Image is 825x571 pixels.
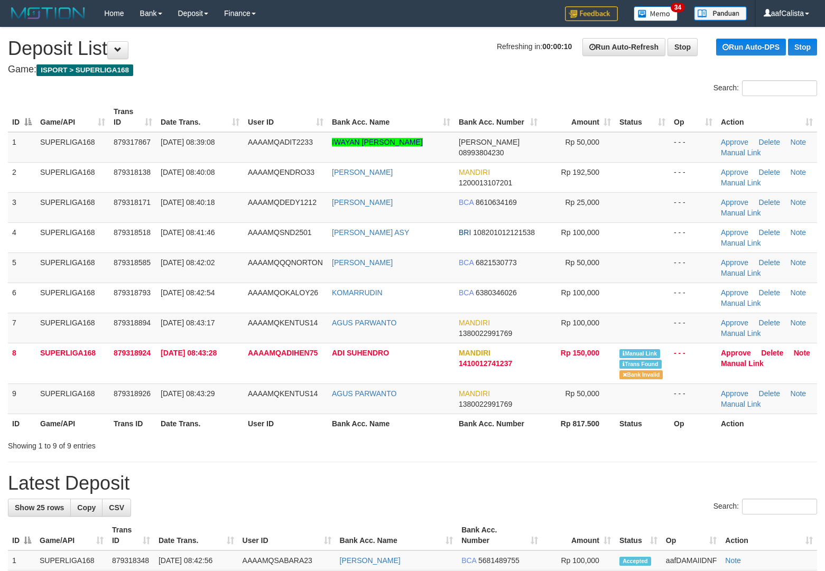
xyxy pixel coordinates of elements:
[109,414,156,433] th: Trans ID
[459,329,512,338] span: Copy 1380022991769 to clipboard
[473,228,535,237] span: Copy 108201012121538 to clipboard
[582,38,665,56] a: Run Auto-Refresh
[108,550,154,570] td: 879318348
[8,436,336,451] div: Showing 1 to 9 of 9 entries
[670,313,717,343] td: - - -
[615,102,670,132] th: Status: activate to sort column ascending
[36,132,109,163] td: SUPERLIGA168
[791,389,807,398] a: Note
[36,162,109,192] td: SUPERLIGA168
[36,222,109,252] td: SUPERLIGA168
[791,138,807,146] a: Note
[670,383,717,414] td: - - -
[542,550,615,570] td: Rp 100,000
[8,132,36,163] td: 1
[542,520,615,550] th: Amount: activate to sort column ascending
[8,38,817,59] h1: Deposit List
[161,198,215,207] span: [DATE] 08:40:18
[8,473,817,494] h1: Latest Deposit
[114,138,151,146] span: 879317867
[721,288,748,297] a: Approve
[561,288,599,297] span: Rp 100,000
[619,360,662,369] span: Similar transaction found
[336,520,458,550] th: Bank Acc. Name: activate to sort column ascending
[154,550,238,570] td: [DATE] 08:42:56
[248,138,313,146] span: AAAAMQADIT2233
[8,102,36,132] th: ID: activate to sort column descending
[670,102,717,132] th: Op: activate to sort column ascending
[561,228,599,237] span: Rp 100,000
[717,414,817,433] th: Action
[15,503,64,512] span: Show 25 rows
[154,520,238,550] th: Date Trans.: activate to sort column ascending
[721,168,748,176] a: Approve
[759,319,780,327] a: Delete
[759,168,780,176] a: Delete
[102,499,131,517] a: CSV
[8,414,36,433] th: ID
[565,258,599,267] span: Rp 50,000
[791,198,807,207] a: Note
[161,168,215,176] span: [DATE] 08:40:08
[721,400,761,408] a: Manual Link
[332,389,396,398] a: AGUS PARWANTO
[161,319,215,327] span: [DATE] 08:43:17
[238,550,336,570] td: AAAAMQSABARA23
[248,288,318,297] span: AAAAMQOKALOY26
[36,102,109,132] th: Game/API: activate to sort column ascending
[459,179,512,187] span: Copy 1200013107201 to clipboard
[248,319,318,327] span: AAAAMQKENTUS14
[248,389,318,398] span: AAAAMQKENTUS14
[791,319,807,327] a: Note
[8,5,88,21] img: MOTION_logo.png
[634,6,678,21] img: Button%20Memo.svg
[694,6,747,21] img: panduan.png
[156,102,244,132] th: Date Trans.: activate to sort column ascending
[662,550,721,570] td: aafDAMAIIDNF
[459,319,490,327] span: MANDIRI
[459,138,520,146] span: [PERSON_NAME]
[8,550,35,570] td: 1
[459,349,490,357] span: MANDIRI
[457,520,542,550] th: Bank Acc. Number: activate to sort column ascending
[248,228,312,237] span: AAAAMQSND2501
[561,319,599,327] span: Rp 100,000
[114,168,151,176] span: 879318138
[248,198,317,207] span: AAAAMQDEDY1212
[717,102,817,132] th: Action: activate to sort column ascending
[670,252,717,283] td: - - -
[721,228,748,237] a: Approve
[8,313,36,343] td: 7
[114,349,151,357] span: 879318924
[36,192,109,222] td: SUPERLIGA168
[670,283,717,313] td: - - -
[565,389,599,398] span: Rp 50,000
[742,80,817,96] input: Search:
[332,168,393,176] a: [PERSON_NAME]
[459,288,474,297] span: BCA
[332,288,383,297] a: KOMARRUDIN
[542,102,615,132] th: Amount: activate to sort column ascending
[459,400,512,408] span: Copy 1380022991769 to clipboard
[161,228,215,237] span: [DATE] 08:41:46
[114,389,151,398] span: 879318926
[8,283,36,313] td: 6
[459,168,490,176] span: MANDIRI
[459,148,504,157] span: Copy 08993804230 to clipboard
[332,228,409,237] a: [PERSON_NAME] ASY
[459,359,512,368] span: Copy 1410012741237 to clipboard
[759,198,780,207] a: Delete
[328,102,455,132] th: Bank Acc. Name: activate to sort column ascending
[742,499,817,514] input: Search:
[8,499,71,517] a: Show 25 rows
[565,6,618,21] img: Feedback.jpg
[497,42,572,51] span: Refreshing in:
[8,383,36,414] td: 9
[759,138,780,146] a: Delete
[761,349,783,357] a: Delete
[670,132,717,163] td: - - -
[615,414,670,433] th: Status
[542,414,615,433] th: Rp 817.500
[721,269,761,277] a: Manual Link
[8,162,36,192] td: 2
